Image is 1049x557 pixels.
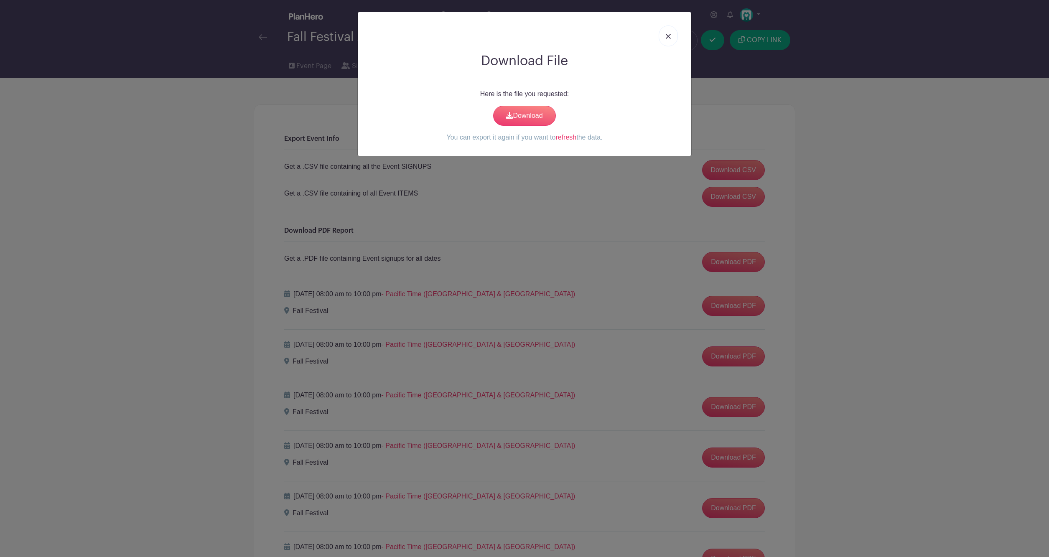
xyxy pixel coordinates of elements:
[364,53,685,69] h2: Download File
[555,134,576,141] a: refresh
[666,34,671,39] img: close_button-5f87c8562297e5c2d7936805f587ecaba9071eb48480494691a3f1689db116b3.svg
[493,106,556,126] a: Download
[364,132,685,142] p: You can export it again if you want to the data.
[364,89,685,99] p: Here is the file you requested:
